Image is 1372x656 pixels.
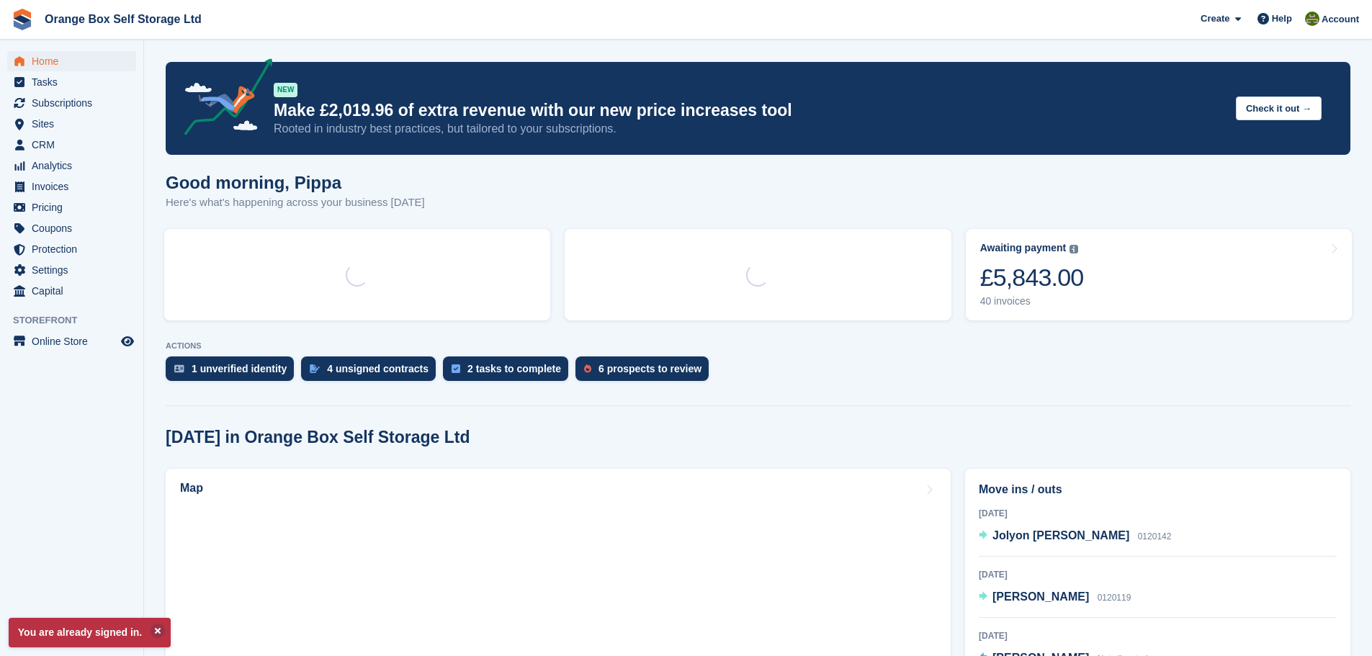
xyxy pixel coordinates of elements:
span: Home [32,51,118,71]
span: CRM [32,135,118,155]
a: 6 prospects to review [575,356,716,388]
h2: Map [180,482,203,495]
span: Sites [32,114,118,134]
a: 4 unsigned contracts [301,356,443,388]
div: [DATE] [979,507,1337,520]
button: Check it out → [1236,96,1322,120]
a: 2 tasks to complete [443,356,575,388]
a: Awaiting payment £5,843.00 40 invoices [966,229,1352,320]
span: Account [1322,12,1359,27]
a: menu [7,135,136,155]
span: Create [1201,12,1229,26]
div: [DATE] [979,568,1337,581]
a: Jolyon [PERSON_NAME] 0120142 [979,527,1171,546]
span: [PERSON_NAME] [992,590,1089,603]
a: menu [7,176,136,197]
a: 1 unverified identity [166,356,301,388]
img: stora-icon-8386f47178a22dfd0bd8f6a31ec36ba5ce8667c1dd55bd0f319d3a0aa187defe.svg [12,9,33,30]
h1: Good morning, Pippa [166,173,425,192]
span: Subscriptions [32,93,118,113]
img: contract_signature_icon-13c848040528278c33f63329250d36e43548de30e8caae1d1a13099fd9432cc5.svg [310,364,320,373]
div: 2 tasks to complete [467,363,561,374]
div: Awaiting payment [980,242,1067,254]
p: Here's what's happening across your business [DATE] [166,194,425,211]
img: verify_identity-adf6edd0f0f0b5bbfe63781bf79b02c33cf7c696d77639b501bdc392416b5a36.svg [174,364,184,373]
p: You are already signed in. [9,618,171,647]
div: £5,843.00 [980,263,1084,292]
a: menu [7,51,136,71]
a: menu [7,156,136,176]
a: menu [7,239,136,259]
h2: [DATE] in Orange Box Self Storage Ltd [166,428,470,447]
span: Help [1272,12,1292,26]
span: Capital [32,281,118,301]
div: 40 invoices [980,295,1084,307]
span: Jolyon [PERSON_NAME] [992,529,1129,542]
img: prospect-51fa495bee0391a8d652442698ab0144808aea92771e9ea1ae160a38d050c398.svg [584,364,591,373]
a: menu [7,72,136,92]
a: Preview store [119,333,136,350]
div: 4 unsigned contracts [327,363,429,374]
span: 0120119 [1098,593,1131,603]
span: Tasks [32,72,118,92]
span: Protection [32,239,118,259]
span: Invoices [32,176,118,197]
a: menu [7,218,136,238]
p: Make £2,019.96 of extra revenue with our new price increases tool [274,100,1224,121]
a: menu [7,281,136,301]
a: Orange Box Self Storage Ltd [39,7,207,31]
span: Online Store [32,331,118,351]
a: menu [7,331,136,351]
div: 1 unverified identity [192,363,287,374]
img: price-adjustments-announcement-icon-8257ccfd72463d97f412b2fc003d46551f7dbcb40ab6d574587a9cd5c0d94... [172,58,273,140]
div: 6 prospects to review [598,363,701,374]
a: menu [7,93,136,113]
p: Rooted in industry best practices, but tailored to your subscriptions. [274,121,1224,137]
span: Coupons [32,218,118,238]
img: icon-info-grey-7440780725fd019a000dd9b08b2336e03edf1995a4989e88bcd33f0948082b44.svg [1070,245,1078,253]
div: [DATE] [979,629,1337,642]
img: Pippa White [1305,12,1319,26]
h2: Move ins / outs [979,481,1337,498]
img: task-75834270c22a3079a89374b754ae025e5fb1db73e45f91037f5363f120a921f8.svg [452,364,460,373]
span: 0120142 [1138,531,1172,542]
a: menu [7,260,136,280]
div: NEW [274,83,297,97]
a: menu [7,114,136,134]
p: ACTIONS [166,341,1350,351]
span: Settings [32,260,118,280]
a: menu [7,197,136,217]
span: Storefront [13,313,143,328]
span: Pricing [32,197,118,217]
span: Analytics [32,156,118,176]
a: [PERSON_NAME] 0120119 [979,588,1131,607]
